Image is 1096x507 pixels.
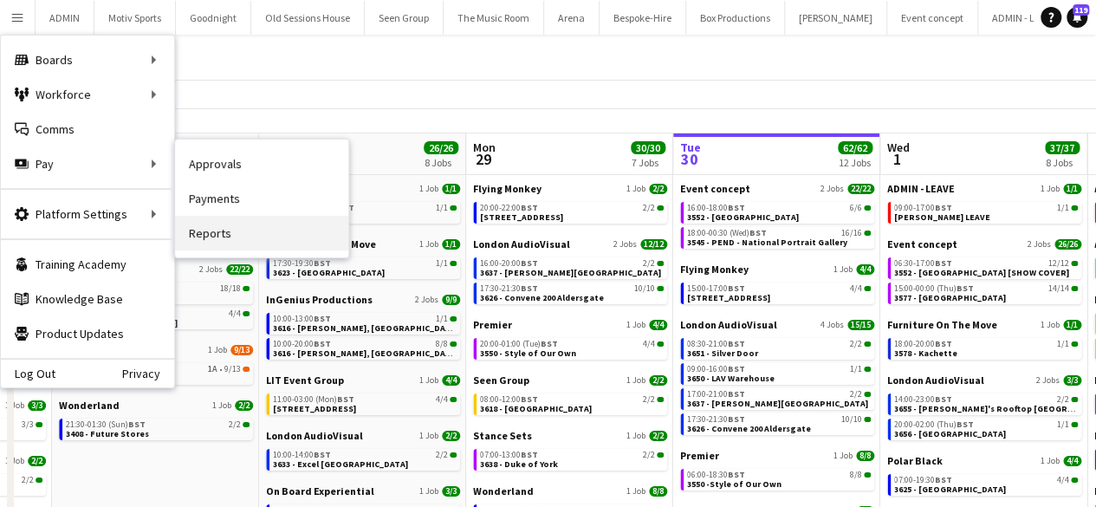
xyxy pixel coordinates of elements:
[175,146,348,181] a: Approvals
[894,204,952,212] span: 09:00-17:00
[480,257,664,277] a: 16:00-20:00BST2/23637 - [PERSON_NAME][GEOGRAPHIC_DATA]
[957,419,974,430] span: BST
[841,415,862,424] span: 10/10
[749,227,767,238] span: BST
[687,229,767,237] span: 18:00-00:30 (Wed)
[473,237,570,250] span: London AudioVisual
[833,264,853,275] span: 1 Job
[1,112,174,146] a: Comms
[266,293,373,306] span: InGenius Productions
[632,156,665,169] div: 7 Jobs
[436,340,448,348] span: 8/8
[850,340,862,348] span: 2/2
[887,374,1081,387] a: London AudioVisual2 Jobs3/3
[894,420,974,429] span: 20:00-02:00 (Thu)
[480,204,538,212] span: 20:00-22:00
[1,316,174,351] a: Product Updates
[687,340,745,348] span: 08:30-21:00
[224,365,241,374] span: 9/13
[442,486,460,497] span: 3/3
[1057,395,1069,404] span: 2/2
[436,315,448,323] span: 1/1
[473,237,667,250] a: London AudioVisual2 Jobs12/12
[266,374,344,387] span: LIT Event Group
[856,264,874,275] span: 4/4
[419,184,438,194] span: 1 Job
[894,474,1078,494] a: 07:00-19:30BST4/43625 - [GEOGRAPHIC_DATA]
[847,320,874,330] span: 15/15
[473,374,667,429] div: Seen Group1 Job2/208:00-12:00BST2/23618 - [GEOGRAPHIC_DATA]
[894,211,990,223] span: ANDY LEAVE
[887,318,997,331] span: Furniture On The Move
[266,182,460,195] a: ADMIN - LEAVE1 Job1/1
[894,484,1006,495] span: 3625 - Mayfair Hotel
[473,429,667,484] div: Stance Sets1 Job2/207:00-13:00BST2/23638 - Duke of York
[894,348,957,359] span: 3578 - Kachette
[419,375,438,386] span: 1 Job
[894,476,952,484] span: 07:00-19:30
[480,395,538,404] span: 08:00-12:00
[480,451,538,459] span: 07:00-13:00
[887,318,1081,331] a: Furniture On The Move1 Job1/1
[1,282,174,316] a: Knowledge Base
[678,149,701,169] span: 30
[1036,375,1060,386] span: 2 Jobs
[935,393,952,405] span: BST
[649,431,667,441] span: 2/2
[1057,204,1069,212] span: 1/1
[212,400,231,411] span: 1 Job
[544,1,600,35] button: Arena
[887,237,957,250] span: Event concept
[266,293,460,374] div: InGenius Productions2 Jobs9/910:00-13:00BST1/13616 - [PERSON_NAME], [GEOGRAPHIC_DATA]10:00-20:00B...
[1063,184,1081,194] span: 1/1
[28,400,46,411] span: 3/3
[521,393,538,405] span: BST
[229,309,241,318] span: 4/4
[480,340,558,348] span: 20:00-01:00 (Tue)
[66,419,250,439] a: 21:30-01:30 (Sun)BST2/23408 - Future Stores
[649,375,667,386] span: 2/2
[425,156,457,169] div: 8 Jobs
[887,454,943,467] span: Polar Black
[935,474,952,485] span: BST
[235,400,253,411] span: 2/2
[1028,239,1051,250] span: 2 Jobs
[273,338,457,358] a: 10:00-20:00BST8/83616 - [PERSON_NAME], [GEOGRAPHIC_DATA]
[1057,476,1069,484] span: 4/4
[473,429,532,442] span: Stance Sets
[266,429,460,442] a: London AudioVisual1 Job2/2
[728,363,745,374] span: BST
[273,315,331,323] span: 10:00-13:00
[473,318,667,374] div: Premier1 Job4/420:00-01:00 (Tue)BST4/43550 - Style of Our Own
[541,338,558,349] span: BST
[208,345,227,355] span: 1 Job
[935,202,952,213] span: BST
[887,318,1081,374] div: Furniture On The Move1 Job1/118:00-20:00BST1/13578 - Kachette
[687,348,758,359] span: 3651 - Silver Door
[521,257,538,269] span: BST
[894,259,952,268] span: 06:30-17:00
[626,184,645,194] span: 1 Job
[273,340,331,348] span: 10:00-20:00
[470,149,496,169] span: 29
[480,284,538,293] span: 17:30-21:30
[436,451,448,459] span: 2/2
[687,388,871,408] a: 17:00-21:00BST2/23637 - [PERSON_NAME][GEOGRAPHIC_DATA]
[687,237,847,248] span: 3545 - PEND - National Portrait Gallery
[36,1,94,35] button: ADMIN
[480,338,664,358] a: 20:00-01:00 (Tue)BST4/43550 - Style of Our Own
[613,239,637,250] span: 2 Jobs
[1041,456,1060,466] span: 1 Job
[687,211,799,223] span: 3552 - Somerset House
[480,202,664,222] a: 20:00-22:00BST2/2[STREET_ADDRESS]
[415,295,438,305] span: 2 Jobs
[680,140,701,155] span: Tue
[473,318,667,331] a: Premier1 Job4/4
[473,374,529,387] span: Seen Group
[266,429,363,442] span: London AudioVisual
[273,348,458,359] span: 3616 - Curzon, Mayfair
[887,237,1081,250] a: Event concept2 Jobs26/26
[208,365,217,374] span: 1A
[28,456,46,466] span: 2/2
[680,182,874,263] div: Event concept2 Jobs22/2216:00-18:00BST6/63552 - [GEOGRAPHIC_DATA]18:00-00:30 (Wed)BST16/163545 - ...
